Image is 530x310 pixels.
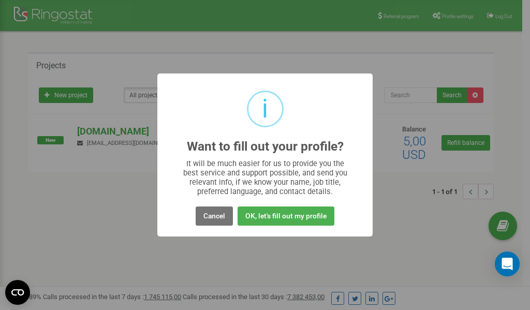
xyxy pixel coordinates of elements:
div: i [262,92,268,126]
div: Open Intercom Messenger [495,252,520,276]
button: OK, let's fill out my profile [238,206,334,226]
button: Cancel [196,206,233,226]
h2: Want to fill out your profile? [187,140,344,154]
button: Open CMP widget [5,280,30,305]
div: It will be much easier for us to provide you the best service and support possible, and send you ... [178,159,352,196]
